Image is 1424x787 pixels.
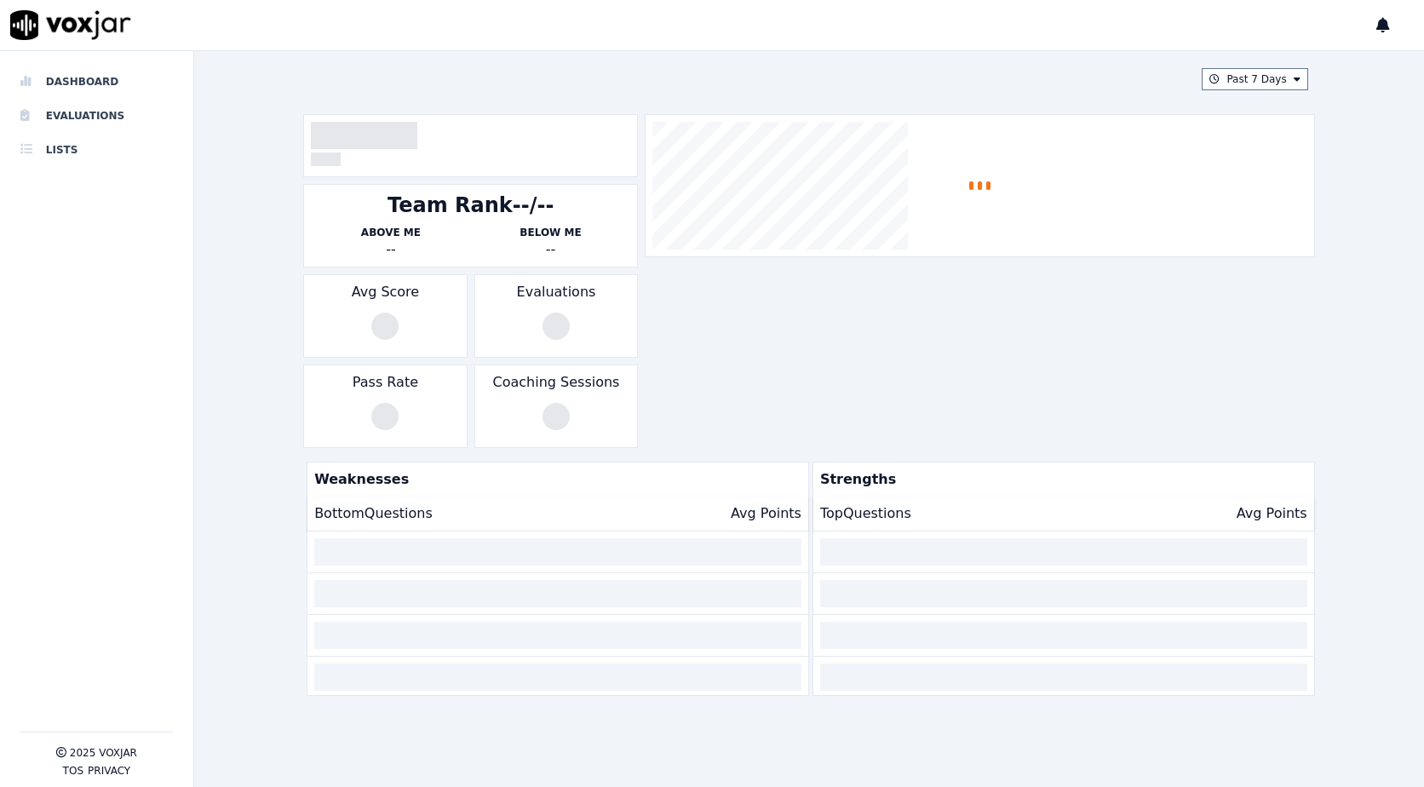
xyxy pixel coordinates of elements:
[1202,68,1307,90] button: Past 7 Days
[20,133,173,167] a: Lists
[388,192,554,219] div: Team Rank --/--
[63,764,83,778] button: TOS
[88,764,130,778] button: Privacy
[1237,503,1307,524] p: Avg Points
[820,503,911,524] p: Top Questions
[731,503,801,524] p: Avg Points
[307,462,801,497] p: Weaknesses
[303,274,468,358] div: Avg Score
[311,239,471,260] div: --
[813,462,1307,497] p: Strengths
[474,365,639,448] div: Coaching Sessions
[20,65,173,99] a: Dashboard
[471,226,631,239] p: Below Me
[10,10,131,40] img: voxjar logo
[70,746,137,760] p: 2025 Voxjar
[471,239,631,260] div: --
[303,365,468,448] div: Pass Rate
[20,99,173,133] a: Evaluations
[474,274,639,358] div: Evaluations
[311,226,471,239] p: Above Me
[314,503,433,524] p: Bottom Questions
